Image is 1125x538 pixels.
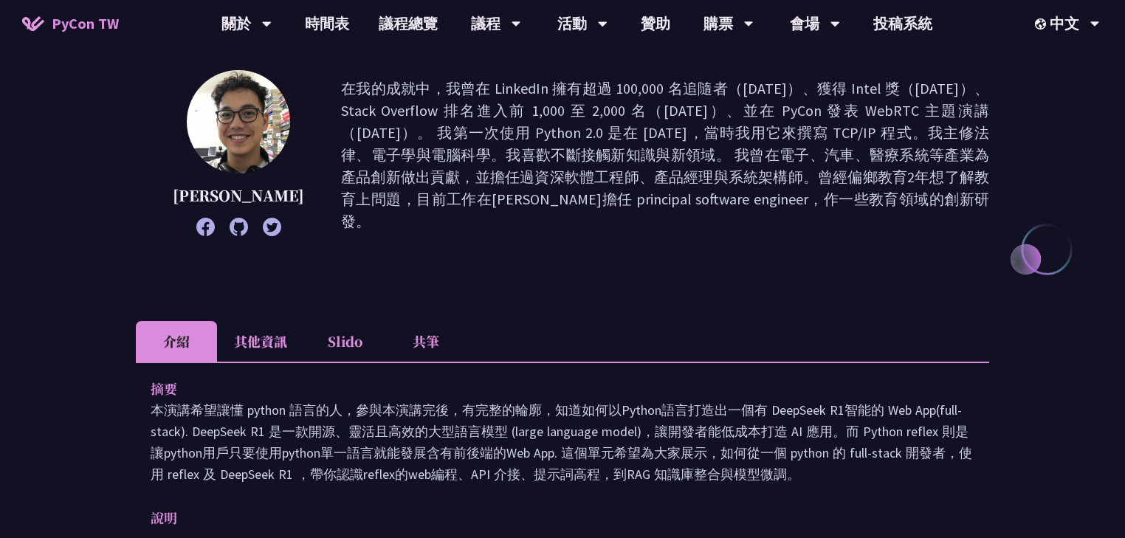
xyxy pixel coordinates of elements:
[217,321,304,362] li: 其他資訊
[7,5,134,42] a: PyCon TW
[22,16,44,31] img: Home icon of PyCon TW 2025
[136,321,217,362] li: 介紹
[304,321,385,362] li: Slido
[151,378,945,399] p: 摘要
[341,77,989,232] p: 在我的成就中，我曾在 LinkedIn 擁有超過 100,000 名追隨者（[DATE]）、獲得 Intel 獎（[DATE]）、Stack Overflow 排名進入前 1,000 至 2,0...
[151,507,945,528] p: 說明
[187,70,290,173] img: Milo Chen
[173,184,304,207] p: [PERSON_NAME]
[151,399,974,485] p: 本演講希望讓懂 python 語言的人，參與本演講完後，有完整的輪廓，知道如何以Python語言打造出一個有 DeepSeek R1智能的 Web App(full-stack). DeepSe...
[1035,18,1050,30] img: Locale Icon
[52,13,119,35] span: PyCon TW
[385,321,467,362] li: 共筆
